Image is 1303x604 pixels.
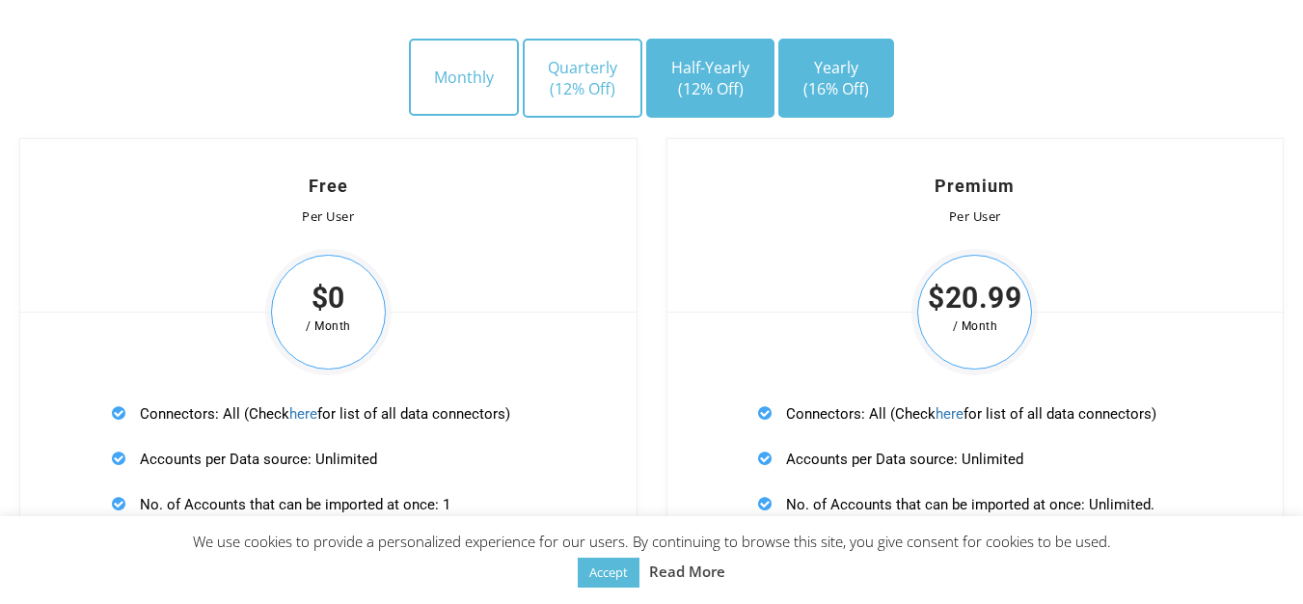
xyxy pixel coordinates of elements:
div: Per User [706,209,1245,225]
div: Per User [59,209,598,225]
span: / Month [911,315,1038,338]
a: Accept [578,558,639,588]
a: here [289,405,317,423]
p: Connectors: All (Check for list of all data connectors) [112,401,545,426]
p: No. of Accounts that can be imported at once: 1 [112,492,545,516]
a: here [936,405,964,423]
span: We use cookies to provide a personalized experience for our users. By continuing to browse this s... [193,532,1111,581]
span: $20.99 [911,287,1038,310]
button: Yearly(16% Off) [778,39,894,118]
span: (12% Off) [671,78,749,99]
iframe: Chat Widget [1207,511,1303,604]
h4: Free [59,178,598,195]
p: Accounts per Data source: Unlimited [758,447,1191,471]
span: $0 [265,287,392,310]
button: Half-Yearly(12% Off) [646,39,774,118]
p: No. of Accounts that can be imported at once: Unlimited. [758,492,1191,516]
p: Accounts per Data source: Unlimited [112,447,545,471]
button: Quarterly(12% Off) [523,39,642,118]
a: Read More [649,560,725,583]
span: (16% Off) [803,78,869,99]
span: / Month [265,315,392,338]
button: Monthly [409,39,519,116]
p: Connectors: All (Check for list of all data connectors) [758,401,1191,426]
span: (12% Off) [548,78,617,99]
h4: Premium [706,178,1245,195]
